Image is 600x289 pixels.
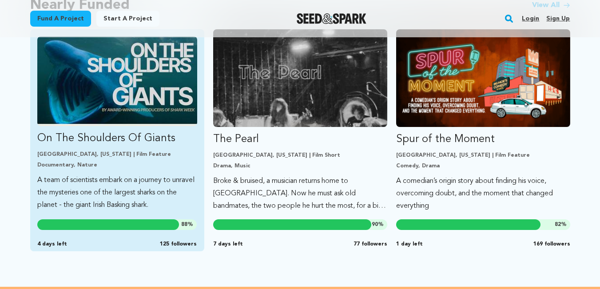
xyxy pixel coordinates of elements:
p: [GEOGRAPHIC_DATA], [US_STATE] | Film Feature [37,151,197,158]
p: On The Shoulders Of Giants [37,131,197,146]
span: 7 days left [213,241,243,248]
a: Sign up [546,12,570,26]
span: % [555,221,567,228]
a: Fund Spur of the Moment [396,29,570,212]
span: 90 [372,222,378,227]
span: % [372,221,384,228]
p: Broke & bruised, a musician returns home to [GEOGRAPHIC_DATA]. Now he must ask old bandmates, the... [213,175,387,212]
img: Seed&Spark Logo Dark Mode [297,13,366,24]
span: 88 [181,222,187,227]
p: [GEOGRAPHIC_DATA], [US_STATE] | Film Feature [396,152,570,159]
p: [GEOGRAPHIC_DATA], [US_STATE] | Film Short [213,152,387,159]
span: 169 followers [533,241,570,248]
p: Documentary, Nature [37,162,197,169]
p: A comedian’s origin story about finding his voice, overcoming doubt, and the moment that changed ... [396,175,570,212]
a: Login [522,12,539,26]
p: Drama, Music [213,162,387,170]
p: Spur of the Moment [396,132,570,146]
span: 4 days left [37,241,67,248]
p: The Pearl [213,132,387,146]
span: % [181,221,193,228]
a: Fund a project [30,11,91,27]
a: Start a project [96,11,159,27]
p: Comedy, Drama [396,162,570,170]
span: 77 followers [354,241,387,248]
span: 82 [555,222,561,227]
p: A team of scientists embark on a journey to unravel the mysteries one of the largest sharks on th... [37,174,197,211]
a: Fund On The Shoulders Of Giants [37,36,197,211]
span: 125 followers [160,241,197,248]
a: Seed&Spark Homepage [297,13,366,24]
a: Fund The Pearl [213,29,387,212]
span: 1 day left [396,241,423,248]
